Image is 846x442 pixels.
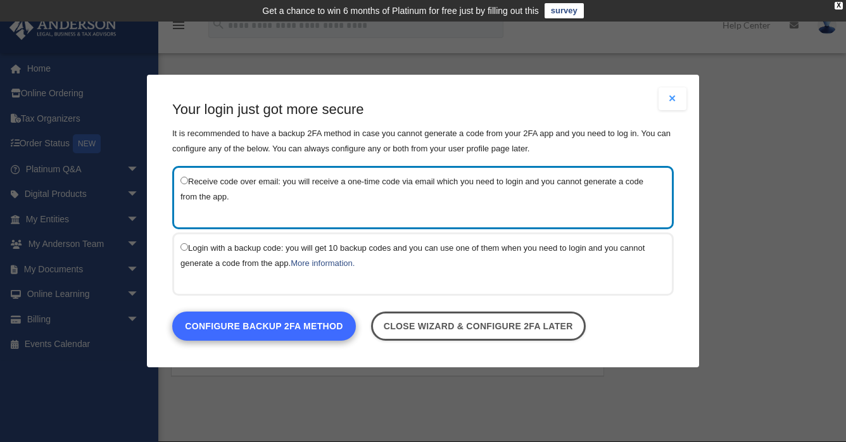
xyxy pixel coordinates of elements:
[659,87,686,110] button: Close modal
[545,3,584,18] a: survey
[172,126,674,156] p: It is recommended to have a backup 2FA method in case you cannot generate a code from your 2FA ap...
[180,177,188,184] input: Receive code over email: you will receive a one-time code via email which you need to login and y...
[371,312,586,341] a: Close wizard & configure 2FA later
[180,174,653,205] label: Receive code over email: you will receive a one-time code via email which you need to login and y...
[291,258,355,268] a: More information.
[180,241,653,271] label: Login with a backup code: you will get 10 backup codes and you can use one of them when you need ...
[172,100,674,120] h3: Your login just got more secure
[180,243,188,251] input: Login with a backup code: you will get 10 backup codes and you can use one of them when you need ...
[262,3,539,18] div: Get a chance to win 6 months of Platinum for free just by filling out this
[172,312,356,341] a: Configure backup 2FA method
[835,2,843,9] div: close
